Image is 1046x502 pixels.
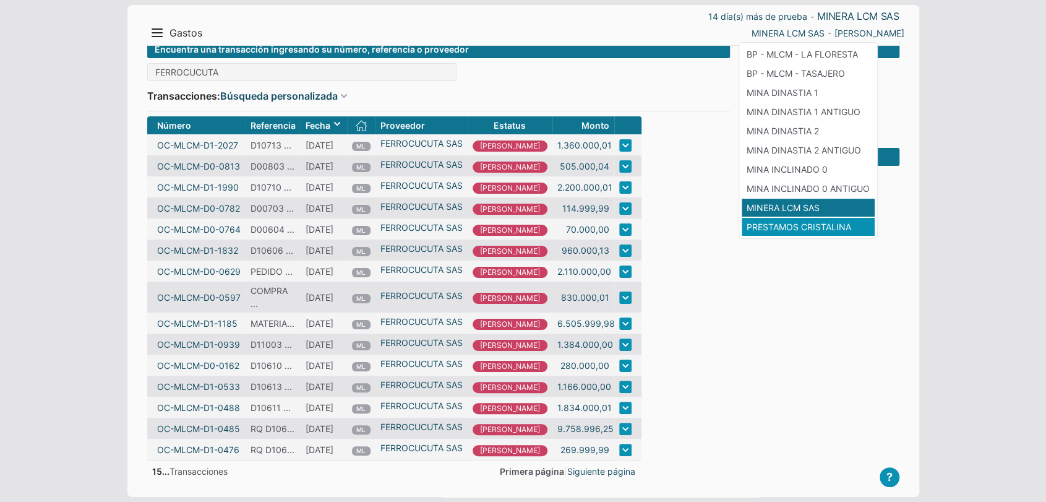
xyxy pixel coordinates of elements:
[742,122,875,140] li: MINA DINASTIA 2
[347,376,375,397] td: MINERA LCM SAS
[352,184,371,193] span: ML
[301,197,347,219] td: [DATE]
[473,183,547,194] i: [PERSON_NAME]
[301,313,347,334] td: [DATE]
[562,244,609,257] a: 960.000,13
[246,134,301,155] td: D10713 FERRETERIA 1 DE AGOSTO D1
[742,218,875,236] li: PRESTAMOS CRISTALINA
[352,320,371,329] span: ML
[380,263,463,276] a: FERROCUCUTA SAS
[157,443,239,456] a: OC-MLCM-D1-0476
[468,116,552,134] th: Estatus
[301,261,347,282] td: [DATE]
[246,418,301,439] td: RQ D10611 MATERIALES OFICINA DINASTÍ
[301,355,347,376] td: [DATE]
[566,223,609,236] a: 70.000,00
[473,246,547,257] i: [PERSON_NAME]
[157,291,241,304] a: OC-MLCM-D0-0597
[742,45,875,63] li: BP - MLCM - LA FLORESTA
[352,425,371,435] span: ML
[147,63,457,81] input: Presiona enter para buscar
[157,380,240,393] a: OC-MLCM-D1-0533
[347,155,375,176] td: MINERA LCM SAS
[301,397,347,418] td: [DATE]
[301,176,347,197] td: [DATE]
[246,282,301,313] td: COMPRA DE MATERIALES PARA TOLVAINTER
[347,355,375,376] td: MINERA LCM SAS
[473,361,547,372] i: [PERSON_NAME]
[473,141,547,152] i: [PERSON_NAME]
[380,336,463,349] a: FERROCUCUTA SAS
[347,176,375,197] td: MINERA LCM SAS
[301,376,347,397] td: [DATE]
[157,265,241,278] a: OC-MLCM-D0-0629
[557,265,611,278] a: 2.110.000,00
[246,355,301,376] td: D10610 MATERIALES BAÑO
[147,116,246,134] th: Número
[347,334,375,355] td: MINERA LCM SAS
[742,199,875,217] li: MINERA LCM SAS
[352,362,371,371] span: ML
[552,116,614,134] th: Monto
[380,441,463,454] a: FERROCUCUTA SAS
[352,142,371,151] span: ML
[152,466,169,477] span: 15...
[560,359,609,372] a: 280.000,00
[473,319,547,330] i: [PERSON_NAME]
[473,445,547,456] i: [PERSON_NAME]
[157,359,239,372] a: OC-MLCM-D0-0162
[828,29,831,37] span: -
[246,197,301,219] td: D00703 FDERRETERIA DEL 10 DE JULIO
[742,160,875,178] li: MINA INCLINADO 0
[742,84,875,102] li: MINA DINASTIA 1
[834,27,904,40] a: ALEJANDRA RAMIREZ RAMIREZ
[246,240,301,261] td: D10606 FERRETERIA 13 DE JUNIO
[147,86,730,106] div: Transacciones:
[157,223,241,236] a: OC-MLCM-D0-0764
[347,240,375,261] td: MINERA LCM SAS
[708,10,807,23] a: 14 día(s) más de prueba
[380,289,463,302] a: FERROCUCUTA SAS
[742,64,875,82] li: BP - MLCM - TASAJERO
[352,404,371,413] span: ML
[347,439,375,461] td: MINERA LCM SAS
[246,313,301,334] td: MATERIALES PARA ARREGLO DE COCHES MI
[147,465,228,477] div: Transacciones
[380,179,463,192] a: FERROCUCUTA SAS
[562,202,609,215] a: 114.999,99
[157,181,239,194] a: OC-MLCM-D1-1990
[375,116,468,134] th: Proveedor
[473,267,547,278] i: [PERSON_NAME]
[246,176,301,197] td: D10710 FERRETERIA D1 24 DE JULIO
[347,261,375,282] td: MINERA LCM SAS
[557,139,612,152] a: 1.360.000,01
[147,40,730,58] div: Encuentra una transacción ingresando su número, referencia o proveedor
[301,219,347,240] td: [DATE]
[169,27,202,40] span: Gastos
[557,401,612,414] a: 1.834.000,01
[246,155,301,176] td: D00803 MATERIALES PARA REALIZAR EL T
[157,244,238,257] a: OC-MLCM-D1-1832
[380,200,463,213] a: FERROCUCUTA SAS
[352,383,371,392] span: ML
[352,163,371,172] span: ML
[347,282,375,313] td: MINERA LCM SAS
[157,401,240,414] a: OC-MLCM-D1-0488
[557,338,613,351] a: 1.384.000,00
[301,155,347,176] td: [DATE]
[557,422,614,435] a: 9.758.996,25
[301,134,347,155] td: [DATE]
[352,446,371,456] span: ML
[246,397,301,418] td: D10611 MÁS MATERIALES CONSTRUCCIÓN O
[810,13,814,20] span: -
[473,403,547,414] i: [PERSON_NAME]
[557,380,611,393] a: 1.166.000,00
[347,116,375,134] th: Local
[380,242,463,255] a: FERROCUCUTA SAS
[246,439,301,461] td: RQ D10608 PEDIDO DE FERRETERIA
[742,180,875,197] li: MINA INCLINADO 0 ANTIGUO
[880,467,899,487] button: ?
[352,247,371,256] span: ML
[347,134,375,155] td: MINERA LCM SAS
[560,160,609,173] a: 505.000,04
